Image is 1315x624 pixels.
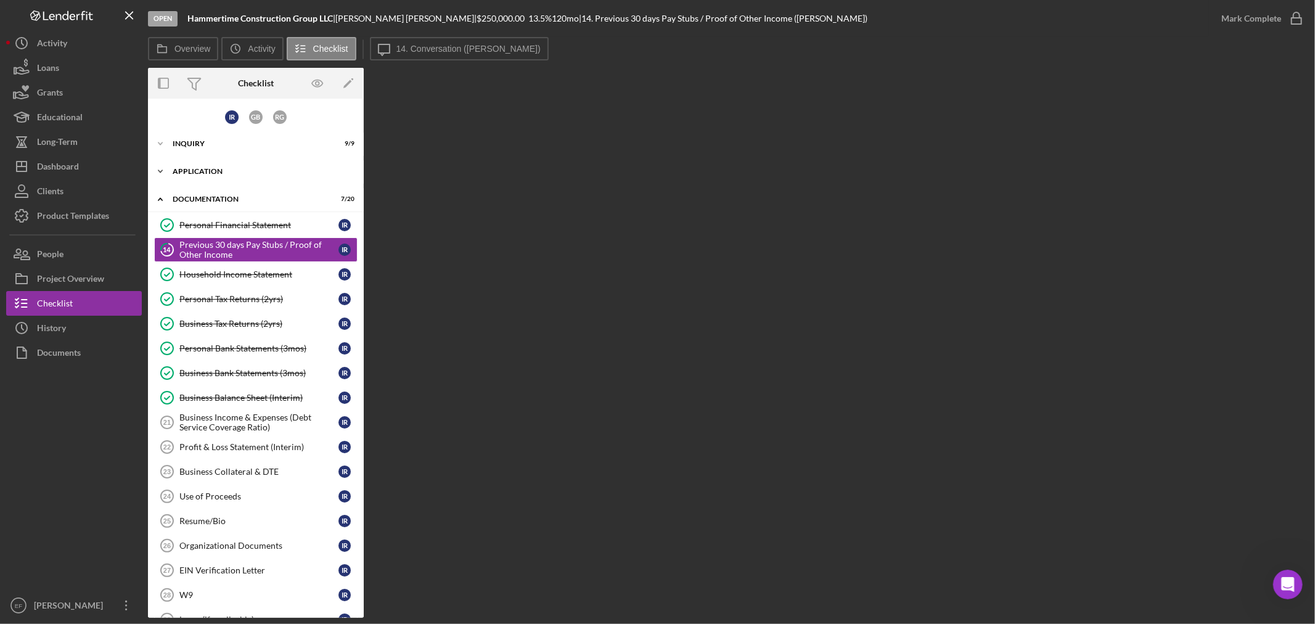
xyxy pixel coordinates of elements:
[37,105,83,133] div: Educational
[225,110,239,124] div: I R
[338,589,351,601] div: I R
[179,516,338,526] div: Resume/Bio
[37,266,104,294] div: Project Overview
[173,195,324,203] div: Documentation
[370,37,549,60] button: 14. Conversation ([PERSON_NAME])
[37,242,63,269] div: People
[338,268,351,281] div: I R
[273,110,287,124] div: R G
[37,203,109,231] div: Product Templates
[216,5,239,27] div: Close
[154,336,358,361] a: Personal Bank Statements (3mos)IR
[249,110,263,124] div: G B
[31,593,111,621] div: [PERSON_NAME]
[338,219,351,231] div: I R
[338,342,351,355] div: I R
[37,80,63,108] div: Grants
[338,416,351,429] div: I R
[10,100,202,552] div: Hi [PERSON_NAME],Jumping in to share the video recording of the steps we took, please watch the s...
[332,140,354,147] div: 9 / 9
[179,343,338,353] div: Personal Bank Statements (3mos)
[179,368,338,378] div: Business Bank Statements (3mos)
[39,404,49,414] button: Gif picker
[37,55,59,83] div: Loans
[552,14,579,23] div: 120 mo
[6,593,142,618] button: EF[PERSON_NAME]
[60,6,140,15] h1: [PERSON_NAME]
[179,393,338,403] div: Business Balance Sheet (Interim)
[6,203,142,228] button: Product Templates
[179,269,338,279] div: Household Income Statement
[338,540,351,552] div: I R
[53,75,122,84] b: [PERSON_NAME]
[154,213,358,237] a: Personal Financial StatementIR
[179,240,338,260] div: Previous 30 days Pay Stubs / Proof of Other Income
[53,74,210,85] div: joined the conversation
[6,105,142,129] button: Educational
[173,168,348,175] div: Application
[154,533,358,558] a: 26Organizational DocumentsIR
[287,37,356,60] button: Checklist
[154,509,358,533] a: 25Resume/BioIR
[338,564,351,577] div: I R
[313,44,348,54] label: Checklist
[179,491,338,501] div: Use of Proceeds
[37,179,63,207] div: Clients
[154,484,358,509] a: 24Use of ProceedsIR
[8,5,31,28] button: go back
[6,316,142,340] button: History
[6,154,142,179] button: Dashboard
[163,567,171,574] tspan: 27
[6,80,142,105] a: Grants
[6,291,142,316] button: Checklist
[221,37,283,60] button: Activity
[154,459,358,484] a: 23Business Collateral & DTEIR
[37,154,79,182] div: Dashboard
[37,291,73,319] div: Checklist
[10,61,237,62] div: New messages divider
[179,565,338,575] div: EIN Verification Letter
[154,435,358,459] a: 22Profit & Loss Statement (Interim)IR
[338,441,351,453] div: I R
[338,466,351,478] div: I R
[6,266,142,291] a: Project Overview
[338,244,351,256] div: I R
[187,14,335,23] div: |
[396,44,541,54] label: 14. Conversation ([PERSON_NAME])
[179,220,338,230] div: Personal Financial Statement
[6,129,142,154] button: Long-Term
[163,616,171,623] tspan: 29
[6,242,142,266] button: People
[163,542,171,549] tspan: 26
[148,11,178,27] div: Open
[6,31,142,55] button: Activity
[37,340,81,368] div: Documents
[338,490,351,503] div: I R
[20,126,192,174] div: Jumping in to share the video recording of the steps we took, please watch the short video your f...
[154,361,358,385] a: Business Bank Statements (3mos)IR
[6,55,142,80] button: Loans
[10,100,237,580] div: Christina says…
[238,78,274,88] div: Checklist
[193,5,216,28] button: Home
[37,129,78,157] div: Long-Term
[163,517,171,525] tspan: 25
[6,179,142,203] button: Clients
[338,318,351,330] div: I R
[163,468,171,475] tspan: 23
[6,340,142,365] a: Documents
[37,31,67,59] div: Activity
[154,583,358,607] a: 28W9IR
[10,72,237,100] div: Christina says…
[179,413,338,432] div: Business Income & Expenses (Debt Service Coverage Ratio)
[211,399,231,419] button: Send a message…
[477,14,528,23] div: $250,000.00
